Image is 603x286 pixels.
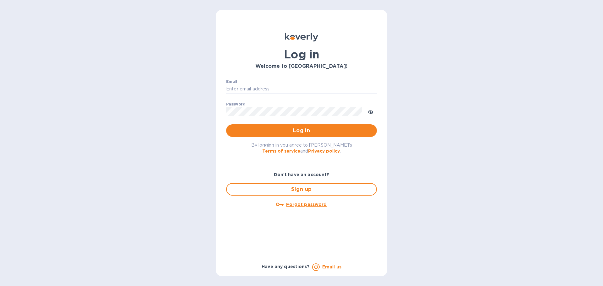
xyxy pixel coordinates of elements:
[232,186,371,193] span: Sign up
[308,148,340,154] a: Privacy policy
[322,264,341,269] a: Email us
[286,202,327,207] u: Forgot password
[251,143,352,154] span: By logging in you agree to [PERSON_NAME]'s and .
[226,84,377,94] input: Enter email address
[364,105,377,118] button: toggle password visibility
[285,33,318,41] img: Koverly
[226,80,237,84] label: Email
[226,102,245,106] label: Password
[226,48,377,61] h1: Log in
[262,264,310,269] b: Have any questions?
[274,172,329,177] b: Don't have an account?
[262,148,300,154] a: Terms of service
[231,127,372,134] span: Log in
[226,63,377,69] h3: Welcome to [GEOGRAPHIC_DATA]!
[226,183,377,196] button: Sign up
[226,124,377,137] button: Log in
